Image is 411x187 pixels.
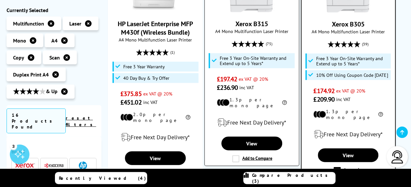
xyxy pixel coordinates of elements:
[44,163,64,168] img: Kyocera
[170,46,175,59] span: (1)
[316,73,388,78] span: 10% Off Using Coupon Code [DATE]
[252,172,335,184] span: Compare Products (3)
[10,142,17,149] div: 3
[120,90,142,98] span: £375.85
[316,56,389,66] span: Free 3 Year On-Site Warranty and Extend up to 5 Years*
[73,161,93,169] a: HP
[243,172,335,184] a: Compare Products (3)
[239,76,268,82] span: ex VAT @ 20%
[391,150,404,163] img: user-headset-light.svg
[13,20,44,26] span: Multifunction
[66,115,96,127] a: reset filters
[334,167,364,174] label: Comparing
[217,97,287,109] li: 1.3p per mono page
[123,76,169,81] span: 40 Day Buy & Try Offer
[232,155,272,162] label: Add to Compare
[118,20,193,37] a: HP LaserJet Enterprise MFP M430f (Wireless Bundle)
[125,151,186,165] a: View
[7,7,101,13] div: Currently Selected
[239,84,254,91] span: inc VAT
[131,8,180,14] a: HP LaserJet Enterprise MFP M430f (Wireless Bundle)
[313,87,334,95] span: £174.92
[221,137,282,150] a: View
[318,148,378,162] a: View
[219,56,293,66] span: Free 3 Year On-Site Warranty and Extend up to 5 Years*
[143,91,172,97] span: ex VAT @ 20%
[55,172,147,184] a: Recently Viewed (4)
[111,128,199,146] div: modal_delivery
[305,28,392,35] span: A4 Mono Multifunction Laser Printer
[7,108,66,133] span: 16 Products Found
[49,54,60,60] span: Scan
[111,37,199,43] span: A4 Mono Multifunction Laser Printer
[143,99,158,105] span: inc VAT
[305,125,392,144] div: modal_delivery
[44,161,64,169] a: Kyocera
[120,98,142,107] span: £451.02
[79,161,87,169] img: HP
[336,96,351,102] span: inc VAT
[13,71,49,77] span: Duplex Print A4
[123,64,165,69] span: Free 3 Year Warranty
[208,28,296,34] span: A4 Mono Multifunction Laser Printer
[13,88,58,95] span: & Up
[336,88,365,94] span: ex VAT @ 20%
[51,37,58,43] span: A4
[13,37,26,43] span: Mono
[15,161,35,169] a: Xerox
[265,38,272,50] span: (75)
[11,148,96,154] span: Brand
[362,38,368,50] span: (39)
[13,54,24,60] span: Copy
[59,175,146,181] span: Recently Viewed (4)
[69,20,81,26] span: Laser
[120,111,191,123] li: 2.0p per mono page
[332,20,365,28] a: Xerox B305
[313,95,334,104] span: £209.90
[324,8,373,15] a: Xerox B305
[15,163,35,168] img: Xerox
[217,83,238,92] span: £236.90
[313,109,383,120] li: 1.3p per mono page
[208,113,296,132] div: modal_delivery
[217,75,237,83] span: £197.42
[235,20,268,28] a: Xerox B315
[227,8,276,14] a: Xerox B315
